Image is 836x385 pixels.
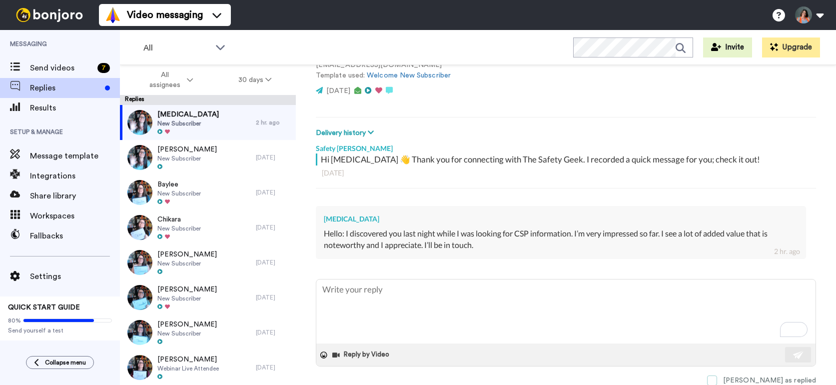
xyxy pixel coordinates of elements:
[120,95,296,105] div: Replies
[322,168,810,178] div: [DATE]
[316,279,816,343] textarea: To enrich screen reader interactions, please activate Accessibility in Grammarly extension settings
[367,72,451,79] a: Welcome New Subscriber
[12,8,87,22] img: bj-logo-header-white.svg
[157,284,217,294] span: [PERSON_NAME]
[256,258,291,266] div: [DATE]
[703,37,752,57] button: Invite
[216,71,294,89] button: 30 days
[256,363,291,371] div: [DATE]
[256,188,291,196] div: [DATE]
[326,87,350,94] span: [DATE]
[30,230,120,242] span: Fallbacks
[27,58,35,66] img: tab_domain_overview_orange.svg
[762,37,820,57] button: Upgrade
[26,26,110,34] div: Domain: [DOMAIN_NAME]
[127,250,152,275] img: c188b861-64e5-4495-88f3-ddf919a4d8ca-thumb.jpg
[157,119,219,127] span: New Subscriber
[127,145,152,170] img: 78039353-f4c0-4c5d-b9de-1a67ffe146b5-thumb.jpg
[120,350,296,385] a: [PERSON_NAME]Webinar Live Attendee[DATE]
[256,153,291,161] div: [DATE]
[8,304,80,311] span: QUICK START GUIDE
[16,26,24,34] img: website_grey.svg
[157,214,201,224] span: Chikara
[28,16,49,24] div: v 4.0.25
[127,180,152,205] img: e3ec5fb0-d995-421a-83ab-e3515e7de047-thumb.jpg
[127,355,152,380] img: 824acf5c-d2d7-4fa6-b17d-521a2cf163b2-thumb.jpg
[8,316,21,324] span: 80%
[120,140,296,175] a: [PERSON_NAME]New Subscriber[DATE]
[256,328,291,336] div: [DATE]
[127,215,152,240] img: c5112e57-9351-4573-af53-ad00e48b69fa-thumb.jpg
[793,351,804,359] img: send-white.svg
[127,8,203,22] span: Video messaging
[774,246,800,256] div: 2 hr. ago
[30,62,93,74] span: Send videos
[16,16,24,24] img: logo_orange.svg
[144,70,185,90] span: All assignees
[30,190,120,202] span: Share library
[120,315,296,350] a: [PERSON_NAME]New Subscriber[DATE]
[324,228,798,251] div: Hello: I discovered you last night while I was looking for CSP information. I’m very impressed so...
[256,118,291,126] div: 2 hr. ago
[157,144,217,154] span: [PERSON_NAME]
[127,285,152,310] img: 7d582167-06a7-4ed9-a8e6-02963c741be3-thumb.jpg
[122,66,216,94] button: All assignees
[120,175,296,210] a: BayleeNew Subscriber[DATE]
[127,110,152,135] img: 78039353-f4c0-4c5d-b9de-1a67ffe146b5-thumb.jpg
[256,223,291,231] div: [DATE]
[110,59,168,65] div: Keywords by Traffic
[331,347,392,362] button: Reply by Video
[316,138,816,153] div: Safety [PERSON_NAME]
[38,59,89,65] div: Domain Overview
[157,364,219,372] span: Webinar Live Attendee
[8,326,112,334] span: Send yourself a test
[321,153,814,165] div: Hi [MEDICAL_DATA] 👋 Thank you for connecting with The Safety Geek. I recorded a quick message for...
[30,102,120,114] span: Results
[157,109,219,119] span: [MEDICAL_DATA]
[30,170,120,182] span: Integrations
[316,127,377,138] button: Delivery history
[120,280,296,315] a: [PERSON_NAME]New Subscriber[DATE]
[157,224,201,232] span: New Subscriber
[157,154,217,162] span: New Subscriber
[120,105,296,140] a: [MEDICAL_DATA]New Subscriber2 hr. ago
[30,210,120,222] span: Workspaces
[120,245,296,280] a: [PERSON_NAME]New Subscriber[DATE]
[30,270,120,282] span: Settings
[120,210,296,245] a: ChikaraNew Subscriber[DATE]
[157,189,201,197] span: New Subscriber
[30,82,101,94] span: Replies
[157,329,217,337] span: New Subscriber
[316,60,451,81] p: [EMAIL_ADDRESS][DOMAIN_NAME] Template used:
[157,354,219,364] span: [PERSON_NAME]
[26,356,94,369] button: Collapse menu
[105,7,121,23] img: vm-color.svg
[127,320,152,345] img: e2fb5960-779b-41e5-a762-44bc91e422a0-thumb.jpg
[143,42,210,54] span: All
[157,259,217,267] span: New Subscriber
[45,358,86,366] span: Collapse menu
[256,293,291,301] div: [DATE]
[157,319,217,329] span: [PERSON_NAME]
[30,150,120,162] span: Message template
[99,58,107,66] img: tab_keywords_by_traffic_grey.svg
[324,214,798,224] div: [MEDICAL_DATA]
[157,249,217,259] span: [PERSON_NAME]
[157,294,217,302] span: New Subscriber
[157,179,201,189] span: Baylee
[97,63,110,73] div: 7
